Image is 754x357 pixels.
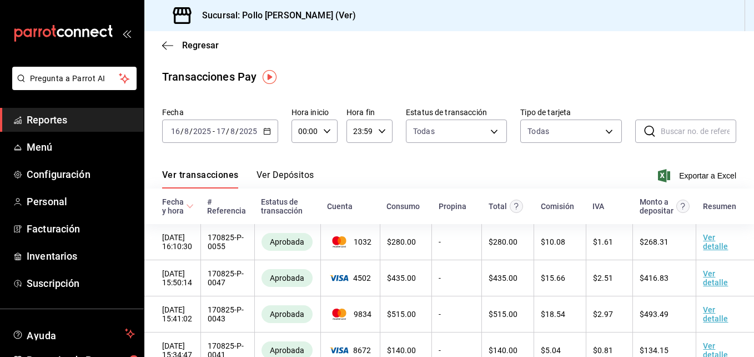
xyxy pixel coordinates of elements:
[193,127,212,136] input: ----
[239,127,258,136] input: ----
[406,108,507,116] label: Estatus de transacción
[162,108,278,116] label: Fecha
[265,310,309,319] span: Aprobada
[640,197,673,215] div: Monto a depositar
[27,112,135,127] span: Reportes
[593,237,613,246] span: $ 1.61
[193,9,356,22] h3: Sucursal: Pollo [PERSON_NAME] (Ver)
[27,140,135,155] span: Menú
[230,127,235,136] input: --
[200,296,254,333] td: 170825-P-0043
[432,260,482,296] td: -
[257,170,314,189] button: Ver Depósitos
[328,309,373,320] span: 9834
[432,296,482,333] td: -
[144,224,200,260] td: [DATE] 16:10:30
[216,127,226,136] input: --
[520,108,621,116] label: Tipo de tarjeta
[541,274,565,282] span: $ 15.66
[213,127,215,136] span: -
[676,200,690,213] svg: Este es el monto resultante del total pagado menos comisión e IVA. Esta será la parte que se depo...
[527,126,549,137] div: Todas
[541,310,565,319] span: $ 18.54
[184,127,189,136] input: --
[489,237,517,246] span: $ 280.00
[263,70,277,84] img: Tooltip marker
[439,202,466,211] div: Propina
[162,40,219,51] button: Regresar
[27,167,135,182] span: Configuración
[703,233,728,251] a: Ver detalle
[327,202,353,211] div: Cuenta
[162,197,194,215] span: Fecha y hora
[541,202,574,211] div: Comisión
[703,305,728,323] a: Ver detalle
[387,346,416,355] span: $ 140.00
[162,197,184,215] div: Fecha y hora
[27,276,135,291] span: Suscripción
[144,260,200,296] td: [DATE] 15:50:14
[170,127,180,136] input: --
[162,68,257,85] div: Transacciones Pay
[328,346,373,355] span: 8672
[291,108,338,116] label: Hora inicio
[328,274,373,282] span: 4502
[489,274,517,282] span: $ 435.00
[640,310,668,319] span: $ 493.49
[387,237,416,246] span: $ 280.00
[262,269,313,287] div: Transacciones cobradas de manera exitosa.
[265,274,309,282] span: Aprobada
[261,197,314,215] div: Estatus de transacción
[189,127,193,136] span: /
[235,127,239,136] span: /
[12,67,137,90] button: Pregunta a Parrot AI
[8,81,137,92] a: Pregunta a Parrot AI
[162,170,314,189] div: navigation tabs
[489,346,517,355] span: $ 140.00
[593,310,613,319] span: $ 2.97
[593,274,613,282] span: $ 2.51
[489,202,507,211] div: Total
[640,237,668,246] span: $ 268.31
[328,236,373,247] span: 1032
[593,346,613,355] span: $ 0.81
[27,221,135,236] span: Facturación
[122,29,131,38] button: open_drawer_menu
[262,233,313,251] div: Transacciones cobradas de manera exitosa.
[640,346,668,355] span: $ 134.15
[207,197,248,215] div: # Referencia
[265,237,309,246] span: Aprobada
[27,194,135,209] span: Personal
[541,237,565,246] span: $ 10.08
[489,310,517,319] span: $ 515.00
[180,127,184,136] span: /
[200,224,254,260] td: 170825-P-0055
[346,108,393,116] label: Hora fin
[510,200,523,213] svg: Este monto equivale al total pagado por el comensal antes de aplicar Comisión e IVA.
[144,296,200,333] td: [DATE] 15:41:02
[592,202,604,211] div: IVA
[30,73,119,85] span: Pregunta a Parrot AI
[162,170,239,189] button: Ver transacciones
[387,274,416,282] span: $ 435.00
[182,40,219,51] span: Regresar
[703,202,736,211] div: Resumen
[541,346,561,355] span: $ 5.04
[432,224,482,260] td: -
[265,346,309,355] span: Aprobada
[413,126,435,137] span: Todas
[703,269,728,287] a: Ver detalle
[661,120,736,142] input: Buscar no. de referencia
[262,305,313,323] div: Transacciones cobradas de manera exitosa.
[226,127,229,136] span: /
[27,327,120,340] span: Ayuda
[386,202,420,211] div: Consumo
[387,310,416,319] span: $ 515.00
[640,274,668,282] span: $ 416.83
[200,260,254,296] td: 170825-P-0047
[27,249,135,264] span: Inventarios
[660,169,736,182] button: Exportar a Excel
